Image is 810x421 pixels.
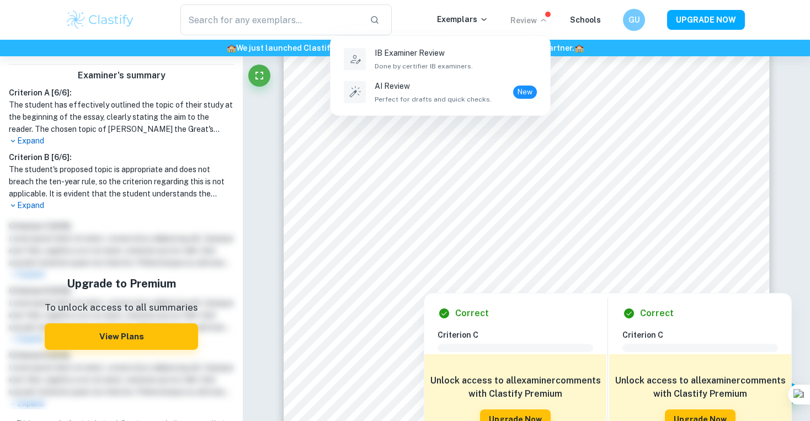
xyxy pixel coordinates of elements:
[342,78,539,106] a: AI ReviewPerfect for drafts and quick checks.New
[375,61,473,71] span: Done by certifier IB examiners.
[375,94,492,104] span: Perfect for drafts and quick checks.
[513,87,537,98] span: New
[342,45,539,73] a: IB Examiner ReviewDone by certifier IB examiners.
[375,80,492,92] p: AI Review
[375,47,473,59] p: IB Examiner Review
